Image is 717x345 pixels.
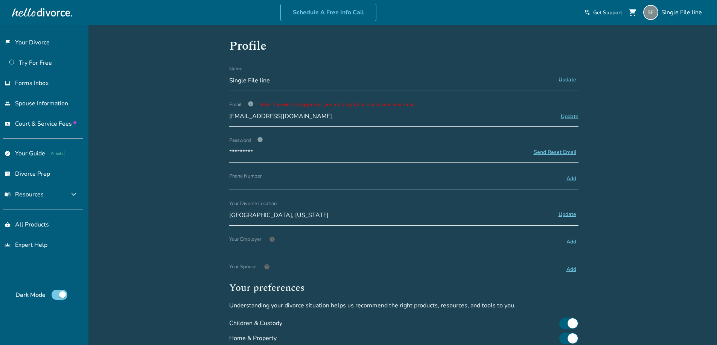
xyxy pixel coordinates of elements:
h1: Profile [229,37,578,55]
span: shopping_basket [5,222,11,228]
p: Understanding your divorce situation helps us recommend the right products, resources, and tools ... [229,301,578,310]
a: Schedule A Free Info Call [280,4,376,21]
span: Your Employer [229,232,262,247]
img: singlefileline@hellodivorce.com [643,5,658,20]
span: people [5,100,11,106]
span: Update [561,113,578,120]
span: groups [5,242,11,248]
span: Dark Mode [15,291,46,299]
span: Get Support [593,9,622,16]
span: Your Divorce Location [229,196,277,211]
button: Add [564,237,578,247]
div: Children & Custody [229,319,282,327]
span: Note: You will be logged out, you must log back in with your new email. [260,101,416,108]
span: shopping_cart [628,8,637,17]
a: phone_in_talkGet Support [584,9,622,16]
span: info [257,137,263,143]
div: Email [229,97,578,112]
span: Single File line [661,8,705,17]
span: expand_more [69,190,78,199]
span: AI beta [50,150,64,157]
span: list_alt_check [5,171,11,177]
button: Add [564,174,578,184]
span: Single File line [229,76,553,85]
span: [GEOGRAPHIC_DATA], [US_STATE] [229,211,553,219]
div: Home & Property [229,334,277,342]
span: Your Spouse [229,259,256,274]
span: Password [229,137,251,144]
button: Send Reset Email [531,148,578,156]
span: Name [229,61,242,76]
span: explore [5,150,11,157]
button: Update [556,75,578,85]
span: phone_in_talk [584,9,590,15]
span: inbox [5,80,11,86]
h2: Your preferences [229,280,578,295]
span: Resources [5,190,44,199]
div: Send Reset Email [534,149,576,156]
span: Forms Inbox [15,79,49,87]
button: Add [564,264,578,274]
span: [EMAIL_ADDRESS][DOMAIN_NAME] [229,112,332,120]
button: Update [556,210,578,219]
span: help [269,236,275,242]
span: help [264,264,270,270]
span: universal_currency_alt [5,121,11,127]
span: Phone Number [229,169,262,184]
span: Court & Service Fees [15,120,76,128]
span: flag_2 [5,40,11,46]
span: menu_book [5,191,11,198]
span: info [248,101,254,107]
